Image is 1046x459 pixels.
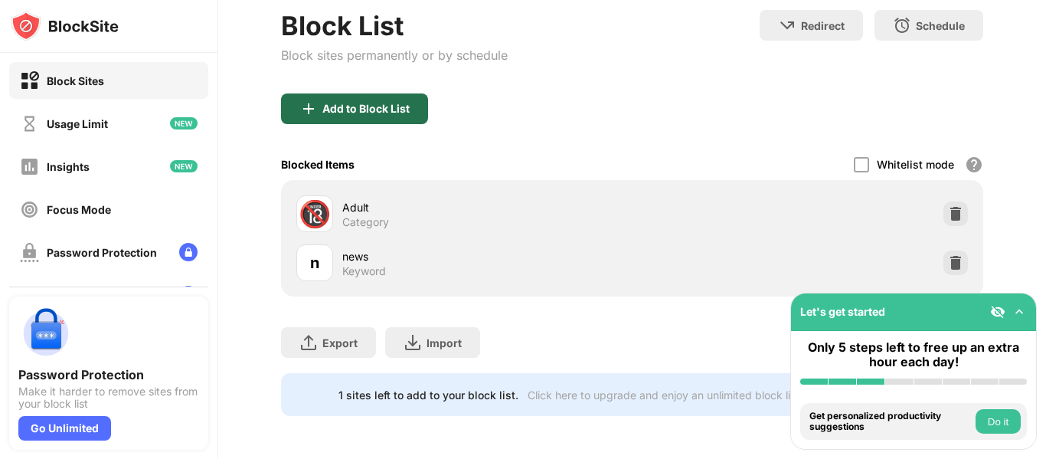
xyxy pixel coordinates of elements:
div: Only 5 steps left to free up an extra hour each day! [800,340,1027,369]
div: Insights [47,160,90,173]
img: omni-setup-toggle.svg [1012,304,1027,320]
div: Blocked Items [281,158,355,171]
div: news [342,248,633,264]
div: Let's get started [800,305,885,318]
div: Usage Limit [47,117,108,130]
div: Keyword [342,264,386,278]
img: logo-blocksite.svg [11,11,119,41]
img: new-icon.svg [170,117,198,130]
div: Password Protection [47,246,157,259]
div: Focus Mode [47,203,111,216]
div: Redirect [801,19,845,32]
img: time-usage-off.svg [20,114,39,133]
div: Go Unlimited [18,416,111,441]
img: insights-off.svg [20,157,39,176]
div: 1 sites left to add to your block list. [338,389,518,402]
img: block-on.svg [20,71,39,90]
div: Schedule [916,19,965,32]
img: focus-off.svg [20,200,39,219]
img: eye-not-visible.svg [990,304,1005,320]
div: Block Sites [47,74,104,87]
img: lock-menu.svg [179,243,198,261]
img: push-password-protection.svg [18,306,74,361]
div: Adult [342,199,633,215]
img: password-protection-off.svg [20,243,39,262]
div: Get personalized productivity suggestions [809,411,972,433]
div: Click here to upgrade and enjoy an unlimited block list. [528,389,802,402]
div: Block sites permanently or by schedule [281,48,508,63]
div: Import [427,336,462,349]
img: new-icon.svg [170,160,198,172]
div: Export [322,336,358,349]
div: Block List [281,10,508,41]
div: n [310,251,319,274]
div: Password Protection [18,367,199,382]
div: 🔞 [299,198,331,230]
div: Add to Block List [322,103,410,115]
button: Do it [976,409,1021,434]
img: customize-block-page-off.svg [20,286,39,305]
div: Make it harder to remove sites from your block list [18,385,199,410]
div: Whitelist mode [877,158,954,171]
img: lock-menu.svg [179,286,198,304]
div: Category [342,215,389,229]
